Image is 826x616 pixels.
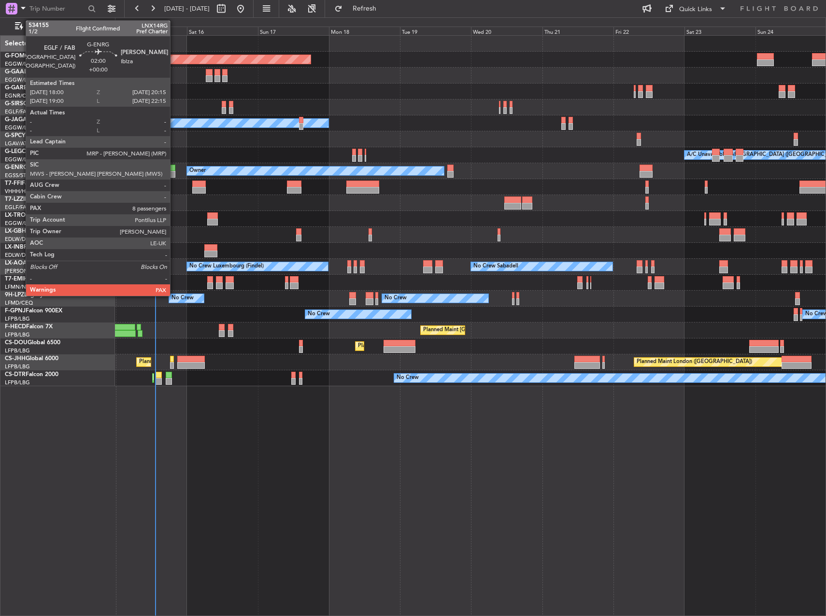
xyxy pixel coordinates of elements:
[5,85,27,91] span: G-GARE
[5,356,26,362] span: CS-JHH
[5,363,30,370] a: LFPB/LBG
[5,133,26,139] span: G-SPCY
[5,308,62,314] a: F-GPNJFalcon 900EX
[109,116,126,130] div: Owner
[5,181,48,186] a: T7-FFIFalcon 7X
[5,69,85,75] a: G-GAALCessna Citation XLS+
[5,244,81,250] a: LX-INBFalcon 900EX EASy II
[637,355,752,369] div: Planned Maint London ([GEOGRAPHIC_DATA])
[5,372,58,378] a: CS-DTRFalcon 2000
[473,259,518,274] div: No Crew Sabadell
[5,196,25,202] span: T7-LZZI
[423,323,575,337] div: Planned Maint [GEOGRAPHIC_DATA] ([GEOGRAPHIC_DATA])
[5,236,33,243] a: EDLW/DTM
[5,299,33,307] a: LFMD/CEQ
[189,164,206,178] div: Owner
[5,117,61,123] a: G-JAGAPhenom 300
[187,27,258,35] div: Sat 16
[5,204,30,211] a: EGLF/FAB
[330,1,388,16] button: Refresh
[5,292,24,298] span: 9H-LPZ
[5,308,26,314] span: F-GPNJ
[5,331,30,338] a: LFPB/LBG
[258,27,329,35] div: Sun 17
[329,27,400,35] div: Mon 18
[5,324,53,330] a: F-HECDFalcon 7X
[5,228,53,234] a: LX-GBHFalcon 7X
[5,133,57,139] a: G-SPCYLegacy 650
[5,292,55,298] a: 9H-LPZLegacy 500
[5,244,24,250] span: LX-INB
[5,76,34,84] a: EGGW/LTN
[5,108,30,115] a: EGLF/FAB
[5,165,28,170] span: G-ENRG
[5,140,31,147] a: LGAV/ATH
[5,220,34,227] a: EGGW/LTN
[5,196,57,202] a: T7-LZZIPraetor 600
[5,260,27,266] span: LX-AOA
[5,53,62,59] a: G-FOMOGlobal 6000
[5,165,60,170] a: G-ENRGPraetor 600
[5,340,60,346] a: CS-DOUGlobal 6500
[11,19,105,34] button: Only With Activity
[397,371,419,385] div: No Crew
[5,212,26,218] span: LX-TRO
[400,27,471,35] div: Tue 19
[5,260,74,266] a: LX-AOACitation Mustang
[189,259,264,274] div: No Crew Luxembourg (Findel)
[5,53,29,59] span: G-FOMO
[171,291,194,306] div: No Crew
[5,252,33,259] a: EDLW/DTM
[5,117,27,123] span: G-JAGA
[5,267,62,275] a: [PERSON_NAME]/QSA
[344,5,385,12] span: Refresh
[679,5,712,14] div: Quick Links
[116,27,187,35] div: Fri 15
[5,372,26,378] span: CS-DTR
[5,69,27,75] span: G-GAAL
[5,315,30,322] a: LFPB/LBG
[5,228,26,234] span: LX-GBH
[25,23,102,30] span: Only With Activity
[5,276,64,282] a: T7-EMIHawker 900XP
[5,347,30,354] a: LFPB/LBG
[5,149,57,154] a: G-LEGCLegacy 600
[5,283,33,291] a: LFMN/NCE
[5,92,34,99] a: EGNR/CEG
[471,27,542,35] div: Wed 20
[5,276,24,282] span: T7-EMI
[660,1,731,16] button: Quick Links
[5,85,85,91] a: G-GARECessna Citation XLS+
[139,355,291,369] div: Planned Maint [GEOGRAPHIC_DATA] ([GEOGRAPHIC_DATA])
[117,19,133,28] div: [DATE]
[29,1,85,16] input: Trip Number
[5,149,26,154] span: G-LEGC
[164,4,210,13] span: [DATE] - [DATE]
[5,212,57,218] a: LX-TROLegacy 650
[5,60,34,68] a: EGGW/LTN
[684,27,755,35] div: Sat 23
[5,379,30,386] a: LFPB/LBG
[5,181,22,186] span: T7-FFI
[5,340,28,346] span: CS-DOU
[308,307,330,322] div: No Crew
[358,339,510,353] div: Planned Maint [GEOGRAPHIC_DATA] ([GEOGRAPHIC_DATA])
[5,101,60,107] a: G-SIRSCitation Excel
[5,101,23,107] span: G-SIRS
[385,291,407,306] div: No Crew
[542,27,613,35] div: Thu 21
[5,156,34,163] a: EGGW/LTN
[613,27,684,35] div: Fri 22
[5,324,26,330] span: F-HECD
[5,172,30,179] a: EGSS/STN
[5,356,58,362] a: CS-JHHGlobal 6000
[5,124,34,131] a: EGGW/LTN
[5,188,33,195] a: VHHH/HKG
